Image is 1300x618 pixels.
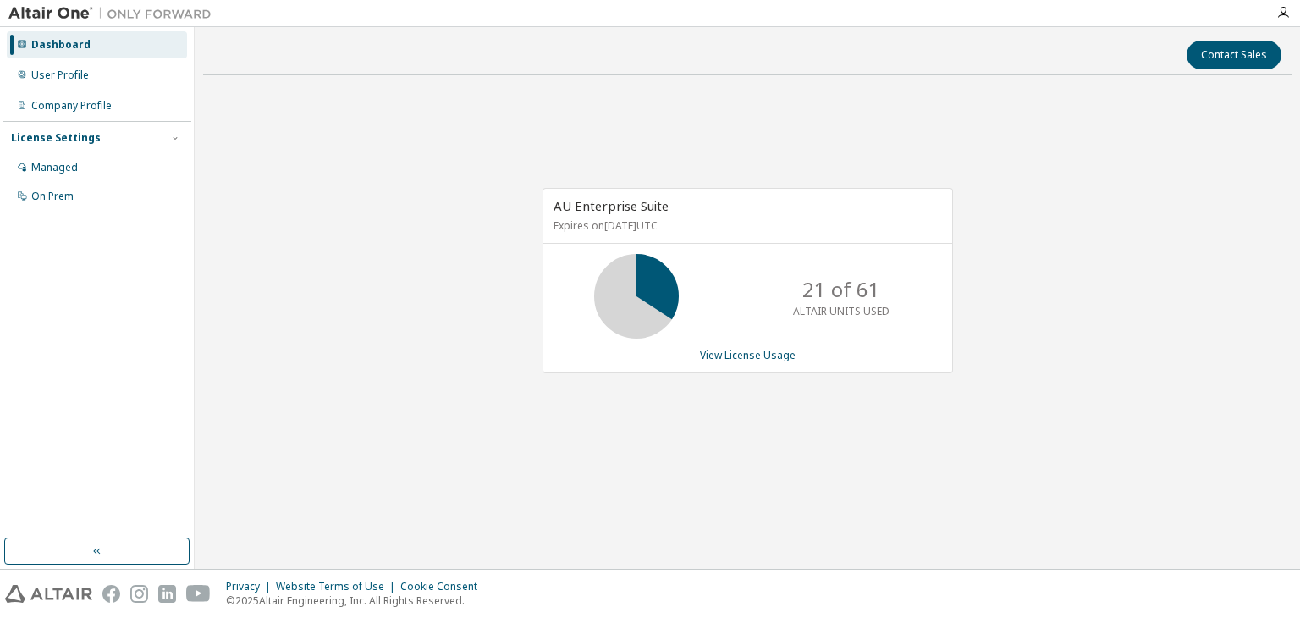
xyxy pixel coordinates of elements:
button: Contact Sales [1187,41,1281,69]
span: AU Enterprise Suite [554,197,669,214]
div: Dashboard [31,38,91,52]
p: © 2025 Altair Engineering, Inc. All Rights Reserved. [226,593,487,608]
div: User Profile [31,69,89,82]
p: ALTAIR UNITS USED [793,304,890,318]
img: linkedin.svg [158,585,176,603]
div: Website Terms of Use [276,580,400,593]
div: Privacy [226,580,276,593]
img: Altair One [8,5,220,22]
p: Expires on [DATE] UTC [554,218,938,233]
img: facebook.svg [102,585,120,603]
div: Managed [31,161,78,174]
p: 21 of 61 [802,275,880,304]
img: youtube.svg [186,585,211,603]
div: On Prem [31,190,74,203]
img: altair_logo.svg [5,585,92,603]
a: View License Usage [700,348,796,362]
div: Cookie Consent [400,580,487,593]
div: Company Profile [31,99,112,113]
div: License Settings [11,131,101,145]
img: instagram.svg [130,585,148,603]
